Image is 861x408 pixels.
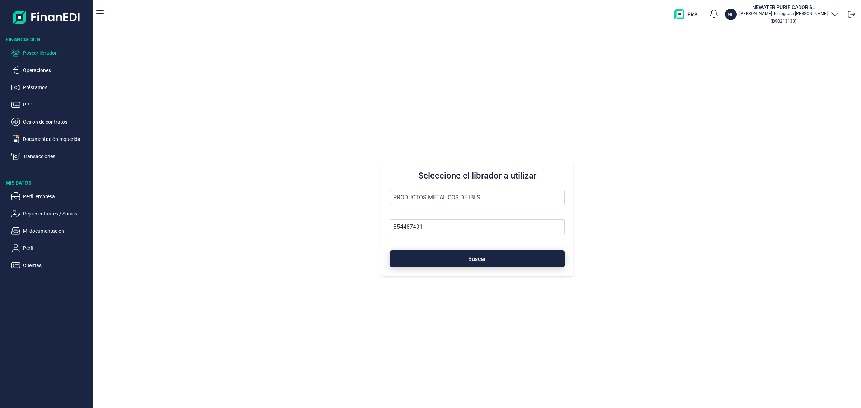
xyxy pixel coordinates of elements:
[390,219,565,234] input: Busque por NIF
[23,118,90,126] p: Cesión de contratos
[11,100,90,109] button: PPP
[23,66,90,75] p: Operaciones
[739,4,828,11] h3: NEWATER PURIFICADOR SL
[23,135,90,143] p: Documentación requerida
[11,135,90,143] button: Documentación requerida
[11,209,90,218] button: Representantes / Socios
[23,227,90,235] p: Mi documentación
[11,66,90,75] button: Operaciones
[11,261,90,270] button: Cuentas
[11,192,90,201] button: Perfil empresa
[11,244,90,252] button: Perfil
[674,9,703,19] img: erp
[390,170,565,181] h3: Seleccione el librador a utilizar
[728,11,734,18] p: NE
[739,11,828,16] p: [PERSON_NAME] Torregrosa [PERSON_NAME]
[23,83,90,92] p: Préstamos
[23,49,90,57] p: Poseer librador
[23,261,90,270] p: Cuentas
[11,227,90,235] button: Mi documentación
[390,190,565,205] input: Seleccione la razón social
[11,49,90,57] button: Poseer librador
[13,6,80,29] img: Logo de aplicación
[23,192,90,201] p: Perfil empresa
[23,209,90,218] p: Representantes / Socios
[23,244,90,252] p: Perfil
[23,152,90,161] p: Transacciones
[23,100,90,109] p: PPP
[11,152,90,161] button: Transacciones
[390,250,565,267] button: Buscar
[11,83,90,92] button: Préstamos
[771,18,796,24] small: Copiar cif
[725,4,839,25] button: NENEWATER PURIFICADOR SL[PERSON_NAME] Torregrosa [PERSON_NAME](B90213133)
[11,118,90,126] button: Cesión de contratos
[468,256,486,262] span: Buscar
